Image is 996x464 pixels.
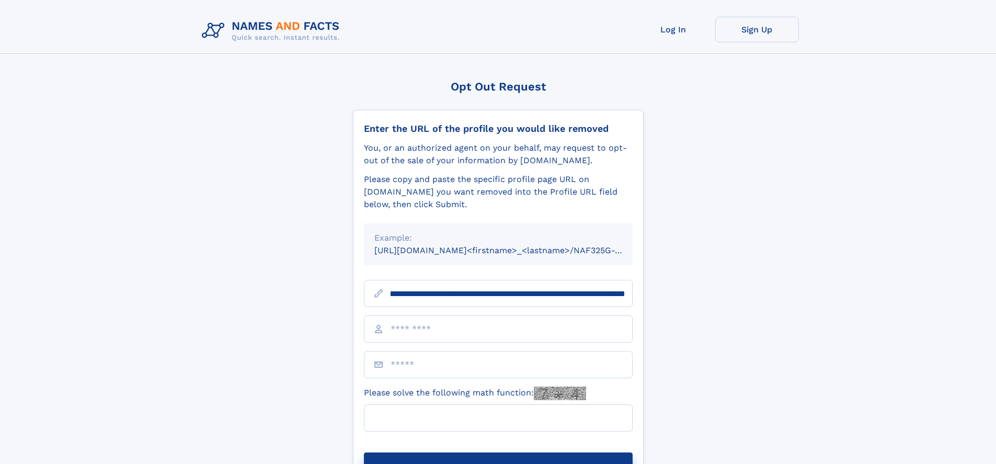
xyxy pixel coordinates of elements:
[353,80,644,93] div: Opt Out Request
[374,232,622,244] div: Example:
[632,17,715,42] a: Log In
[364,173,633,211] div: Please copy and paste the specific profile page URL on [DOMAIN_NAME] you want removed into the Pr...
[715,17,799,42] a: Sign Up
[364,142,633,167] div: You, or an authorized agent on your behalf, may request to opt-out of the sale of your informatio...
[374,245,652,255] small: [URL][DOMAIN_NAME]<firstname>_<lastname>/NAF325G-xxxxxxxx
[198,17,348,45] img: Logo Names and Facts
[364,387,586,400] label: Please solve the following math function:
[364,123,633,134] div: Enter the URL of the profile you would like removed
